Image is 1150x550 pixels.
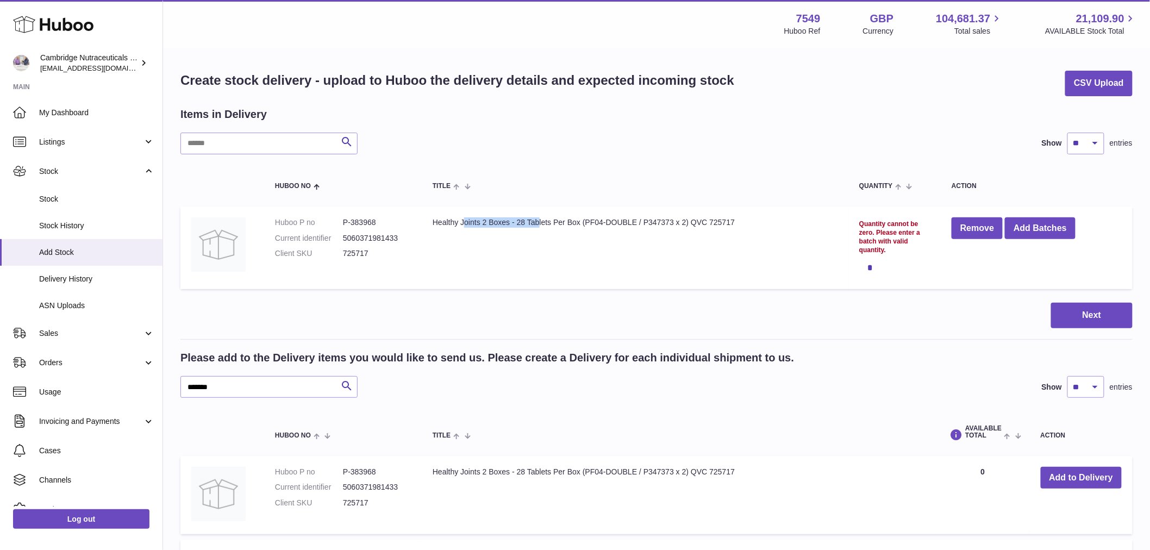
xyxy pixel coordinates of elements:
[39,194,154,204] span: Stock
[1065,71,1133,96] button: CSV Upload
[275,248,343,259] dt: Client SKU
[1045,26,1137,36] span: AVAILABLE Stock Total
[39,301,154,311] span: ASN Uploads
[343,498,411,508] dd: 725717
[39,475,154,485] span: Channels
[191,217,246,272] img: Healthy Joints 2 Boxes - 28 Tablets Per Box (PF04-DOUBLE / P347373 x 2) QVC 725717
[39,504,154,515] span: Settings
[870,11,893,26] strong: GBP
[965,425,1002,439] span: AVAILABLE Total
[275,498,343,508] dt: Client SKU
[39,247,154,258] span: Add Stock
[275,217,343,228] dt: Huboo P no
[40,64,160,72] span: [EMAIL_ADDRESS][DOMAIN_NAME]
[952,217,1003,240] button: Remove
[39,446,154,456] span: Cases
[275,482,343,492] dt: Current identifier
[180,107,267,122] h2: Items in Delivery
[433,432,451,439] span: Title
[1005,217,1076,240] button: Add Batches
[1042,382,1062,392] label: Show
[39,221,154,231] span: Stock History
[433,183,451,190] span: Title
[1041,467,1122,489] button: Add to Delivery
[191,467,246,521] img: Healthy Joints 2 Boxes - 28 Tablets Per Box (PF04-DOUBLE / P347373 x 2) QVC 725717
[422,207,848,290] td: Healthy Joints 2 Boxes - 28 Tablets Per Box (PF04-DOUBLE / P347373 x 2) QVC 725717
[936,11,990,26] span: 104,681.37
[39,328,143,339] span: Sales
[39,137,143,147] span: Listings
[1076,11,1124,26] span: 21,109.90
[39,416,143,427] span: Invoicing and Payments
[180,351,794,365] h2: Please add to the Delivery items you would like to send us. Please create a Delivery for each ind...
[936,11,1003,36] a: 104,681.37 Total sales
[275,467,343,477] dt: Huboo P no
[343,248,411,259] dd: 725717
[952,183,1122,190] div: Action
[275,233,343,243] dt: Current identifier
[784,26,821,36] div: Huboo Ref
[39,387,154,397] span: Usage
[39,358,143,368] span: Orders
[343,233,411,243] dd: 5060371981433
[796,11,821,26] strong: 7549
[13,509,149,529] a: Log out
[343,217,411,228] dd: P-383968
[422,456,936,535] td: Healthy Joints 2 Boxes - 28 Tablets Per Box (PF04-DOUBLE / P347373 x 2) QVC 725717
[863,26,894,36] div: Currency
[39,166,143,177] span: Stock
[859,183,892,190] span: Quantity
[180,72,734,89] h1: Create stock delivery - upload to Huboo the delivery details and expected incoming stock
[1110,138,1133,148] span: entries
[13,55,29,71] img: qvc@camnutra.com
[275,183,311,190] span: Huboo no
[1045,11,1137,36] a: 21,109.90 AVAILABLE Stock Total
[1041,432,1122,439] div: Action
[859,220,930,255] div: Quantity cannot be zero. Please enter a batch with valid quantity.
[275,432,311,439] span: Huboo no
[1042,138,1062,148] label: Show
[936,456,1029,535] td: 0
[343,482,411,492] dd: 5060371981433
[1051,303,1133,328] button: Next
[40,53,138,73] div: Cambridge Nutraceuticals Ltd
[954,26,1003,36] span: Total sales
[343,467,411,477] dd: P-383968
[39,108,154,118] span: My Dashboard
[1110,382,1133,392] span: entries
[39,274,154,284] span: Delivery History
